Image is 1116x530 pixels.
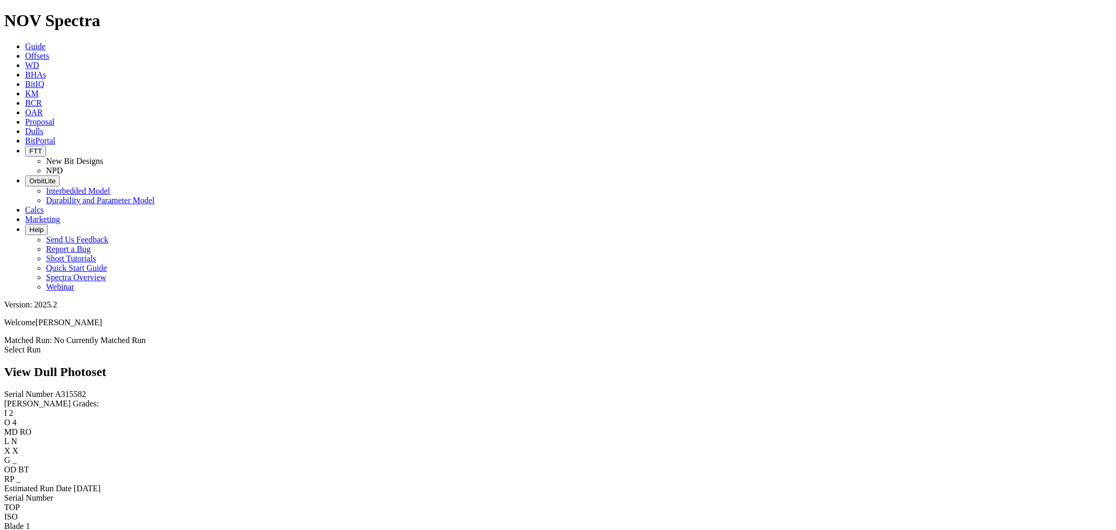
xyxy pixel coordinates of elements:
[46,166,63,175] a: NPD
[4,427,18,436] label: MD
[4,437,9,446] label: L
[74,484,101,493] span: [DATE]
[4,399,1112,408] div: [PERSON_NAME] Grades:
[4,484,72,493] label: Estimated Run Date
[4,11,1112,30] h1: NOV Spectra
[11,437,17,446] span: N
[25,215,60,224] a: Marketing
[18,465,29,474] span: BT
[46,157,103,165] a: New Bit Designs
[4,512,18,521] span: ISO
[46,282,74,291] a: Webinar
[4,390,53,399] label: Serial Number
[4,365,1112,379] h2: View Dull Photoset
[46,245,91,253] a: Report a Bug
[4,456,10,465] label: G
[46,196,155,205] a: Durability and Parameter Model
[29,226,43,234] span: Help
[29,177,55,185] span: OrbitLite
[16,474,20,483] span: _
[4,345,41,354] a: Select Run
[25,98,42,107] a: BCR
[29,147,42,155] span: FTT
[25,136,55,145] a: BitPortal
[20,427,31,436] span: RO
[25,108,43,117] a: OAR
[4,474,14,483] label: RP
[46,235,108,244] a: Send Us Feedback
[4,418,10,427] label: O
[4,408,7,417] label: I
[4,446,10,455] label: X
[25,205,44,214] a: Calcs
[36,318,102,327] span: [PERSON_NAME]
[54,336,146,345] span: No Currently Matched Run
[46,263,107,272] a: Quick Start Guide
[25,146,46,157] button: FTT
[25,117,54,126] a: Proposal
[13,418,17,427] span: 4
[13,456,17,465] span: _
[25,127,43,136] a: Dulls
[46,186,110,195] a: Interbedded Model
[25,61,39,70] a: WD
[9,408,13,417] span: 2
[25,224,48,235] button: Help
[46,273,106,282] a: Spectra Overview
[4,318,1112,327] p: Welcome
[4,300,1112,310] div: Version: 2025.2
[13,446,19,455] span: X
[25,89,39,98] a: KM
[25,70,46,79] a: BHAs
[25,175,60,186] button: OrbitLite
[25,80,44,89] a: BitIQ
[4,503,20,512] span: TOP
[25,51,49,60] a: Offsets
[4,493,53,502] span: Serial Number
[4,336,52,345] span: Matched Run:
[25,42,46,51] a: Guide
[55,390,86,399] span: A315582
[4,465,16,474] label: OD
[46,254,96,263] a: Short Tutorials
